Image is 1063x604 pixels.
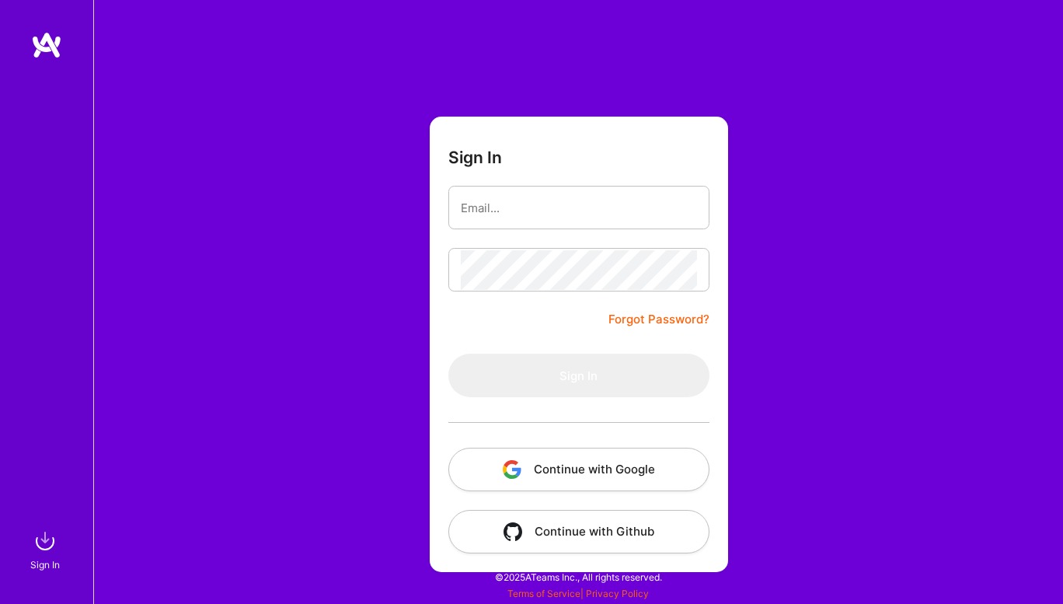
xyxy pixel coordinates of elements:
[461,188,697,228] input: Email...
[586,588,649,599] a: Privacy Policy
[30,525,61,557] img: sign in
[507,588,649,599] span: |
[448,148,502,167] h3: Sign In
[33,525,61,573] a: sign inSign In
[504,522,522,541] img: icon
[448,448,709,491] button: Continue with Google
[608,310,709,329] a: Forgot Password?
[30,557,60,573] div: Sign In
[507,588,580,599] a: Terms of Service
[448,354,709,397] button: Sign In
[448,510,709,553] button: Continue with Github
[93,557,1063,596] div: © 2025 ATeams Inc., All rights reserved.
[31,31,62,59] img: logo
[503,460,521,479] img: icon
